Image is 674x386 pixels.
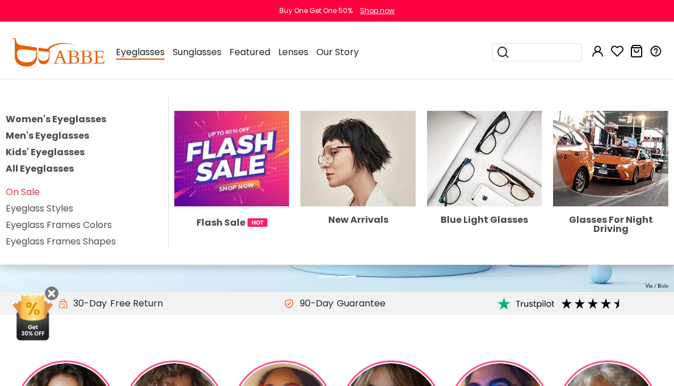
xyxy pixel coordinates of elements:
[116,45,165,60] span: Eyeglasses
[360,6,395,16] div: Shop now
[300,215,416,225] div: New Arrivals
[553,111,668,206] img: Glasses For Night Driving
[6,162,74,175] a: All Eyeglasses
[6,129,89,142] a: Men's Eyeglasses
[196,215,245,230] span: Flash Sale
[427,151,542,224] a: Blue Light Glasses
[6,113,106,126] a: Women's Eyeglasses
[333,297,389,310] div: Guarantee
[278,45,308,59] span: Lenses
[174,151,290,229] a: Flash Sale
[427,215,542,225] div: Blue Light Glasses
[6,202,73,215] a: Eyeglass Styles
[427,111,542,206] img: Blue Light Glasses
[316,45,359,59] span: Our Story
[11,38,104,67] img: abbeglasses.com
[6,218,112,231] a: Eyeglass Frames Colors
[6,185,40,198] a: On Sale
[294,297,333,310] span: 90-Day
[300,151,416,224] a: New Arrivals
[174,111,290,206] img: Flash Sale
[68,297,107,310] span: 30-Day
[11,295,54,341] img: mini welcome offer
[229,45,270,59] span: Featured
[173,45,221,59] span: Sunglasses
[300,111,416,206] img: New Arrivals
[248,218,267,227] img: 1724998894317IetNH.gif
[553,215,668,234] div: Glasses For Night Driving
[6,235,116,248] a: Eyeglass Frames Shapes
[354,6,395,15] a: Shop now
[6,146,85,159] a: Kids' Eyeglasses
[279,6,353,16] div: Buy One Get One 50%
[107,297,166,310] div: Free Return
[553,151,668,233] a: Glasses For Night Driving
